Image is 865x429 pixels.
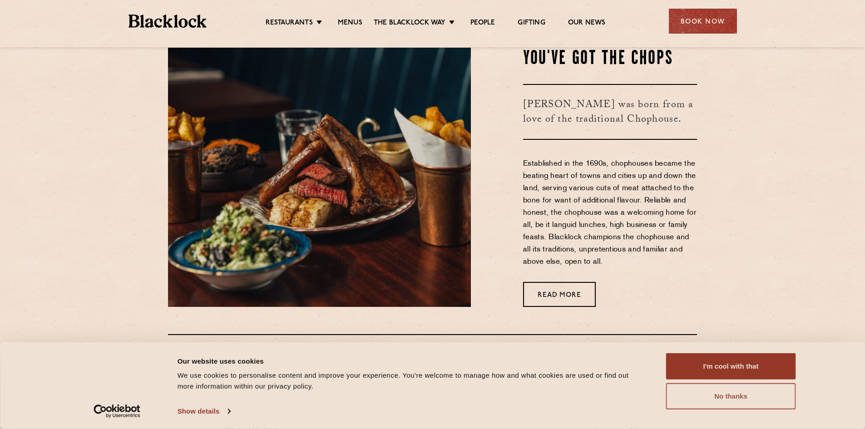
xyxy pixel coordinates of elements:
[666,383,796,409] button: No thanks
[129,15,207,28] img: BL_Textured_Logo-footer-cropped.svg
[178,404,230,418] a: Show details
[266,19,313,29] a: Restaurants
[568,19,606,29] a: Our News
[523,158,697,268] p: Established in the 1690s, chophouses became the beating heart of towns and cities up and down the...
[666,353,796,380] button: I'm cool with that
[523,84,697,140] h3: [PERSON_NAME] was born from a love of the traditional Chophouse.
[178,370,646,392] div: We use cookies to personalise content and improve your experience. You're welcome to manage how a...
[77,404,157,418] a: Usercentrics Cookiebot - opens in a new window
[338,19,362,29] a: Menus
[374,19,445,29] a: The Blacklock Way
[518,19,545,29] a: Gifting
[178,355,646,366] div: Our website uses cookies
[523,282,596,307] a: Read More
[523,48,697,70] h2: You've Got The Chops
[669,9,737,34] div: Book Now
[470,19,495,29] a: People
